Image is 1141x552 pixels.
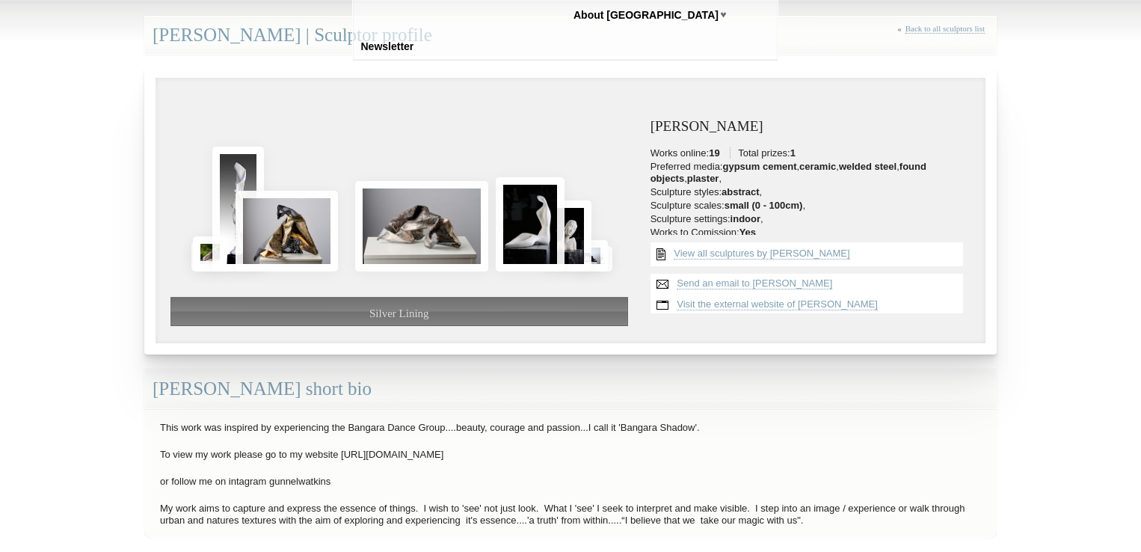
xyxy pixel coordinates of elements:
[355,181,489,272] img: Silver Lining
[153,418,988,438] p: This work was inspired by experiencing the Bangara Dance Group....beauty, courage and passion...I...
[722,161,796,172] strong: gypsum cement
[651,213,971,225] li: Sculpture settings: ,
[144,369,997,409] div: [PERSON_NAME] short bio
[651,147,971,159] li: Works online: Total prizes:
[677,298,878,310] a: Visit the external website of [PERSON_NAME]
[212,147,264,272] img: Metamorph
[651,295,674,316] img: Visit website
[897,24,988,50] div: «
[369,307,429,319] span: Silver Lining
[722,186,760,197] strong: abstract
[651,161,926,184] strong: found objects
[709,147,719,159] strong: 19
[839,161,896,172] strong: welded steel
[651,227,971,239] li: Works to Comission:
[790,147,796,159] strong: 1
[905,24,985,34] a: Back to all sculptors list
[651,274,674,295] img: Send an email to Gunnel Watkins
[144,16,997,55] div: [PERSON_NAME] | Sculptor profile
[677,277,832,289] a: Send an email to [PERSON_NAME]
[193,236,243,272] img: Tension OF Opposites #2
[153,499,988,530] p: My work aims to capture and express the essence of things. I wish to 'see' not just look. What I ...
[651,161,971,185] li: Preferred media: , , , , ,
[496,177,565,271] img: Geisha
[651,242,671,266] img: View all {sculptor_name} sculptures list
[153,445,988,464] p: To view my work please go to my website [URL][DOMAIN_NAME]
[725,200,803,211] strong: small (0 - 100cm)
[687,173,719,184] strong: plaster
[674,248,849,260] a: View all sculptures by [PERSON_NAME]
[153,472,988,491] p: or follow me on intagram gunnelwatkins
[651,200,971,212] li: Sculpture scales: ,
[544,200,591,272] img: Contemplation
[651,186,971,198] li: Sculpture styles: ,
[731,213,760,224] strong: indoor
[799,161,836,172] strong: ceramic
[355,33,420,61] a: Newsletter
[739,227,756,238] strong: Yes
[236,191,338,272] img: Gold Lining
[568,1,725,29] a: About [GEOGRAPHIC_DATA]
[651,119,971,135] h3: [PERSON_NAME]
[191,242,221,272] img: Scientia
